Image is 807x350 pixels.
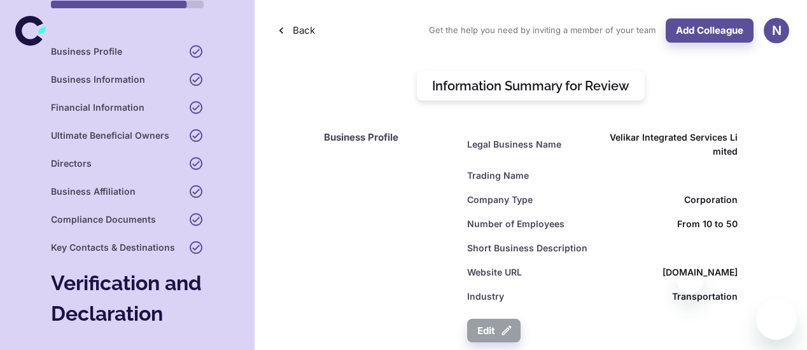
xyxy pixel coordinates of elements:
h6: Short Business Description [467,241,587,255]
h6: Directors [51,157,92,171]
h6: Business Information [51,73,145,87]
span: From 10 to 50 [677,217,738,231]
iframe: Button to launch messaging window [756,299,797,340]
h4: Verification and Declaration [51,268,204,329]
h6: Ultimate Beneficial Owners [51,129,169,143]
span: Get the help you need by inviting a member of your team [429,24,656,37]
h6: Trading Name [467,169,529,183]
h6: Key Contacts & Destinations [51,241,175,255]
button: Edit [467,319,521,343]
h6: Legal Business Name [467,137,561,151]
h6: Financial Information [51,101,144,115]
h6: Velikar Integrated Services Limited [609,130,738,158]
button: Back [272,18,320,43]
h6: Compliance Documents [51,213,156,227]
h6: Company Type [467,193,533,207]
h6: Business Profile [51,45,122,59]
span: Transportation [672,290,738,304]
h6: Business Affiliation [51,185,136,199]
iframe: Close message [677,269,703,294]
h6: Business Profile [324,130,452,145]
h6: Number of Employees [467,217,565,231]
h6: [DOMAIN_NAME] [663,265,738,279]
h6: Industry [467,290,504,304]
h5: Information Summary for Review [432,76,629,95]
button: Add Colleague [666,18,754,43]
button: N [764,18,789,43]
h6: Website URL [467,265,522,279]
span: Corporation [684,193,738,207]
